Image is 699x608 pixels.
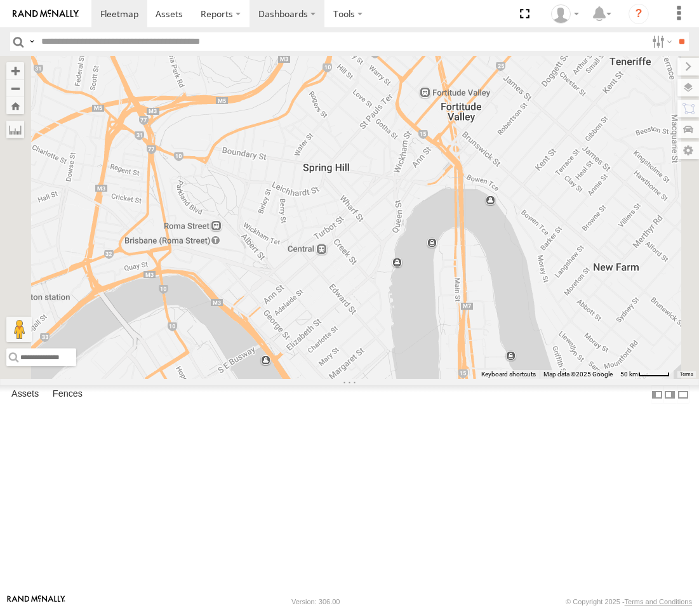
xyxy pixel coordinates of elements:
[629,4,649,24] i: ?
[13,10,79,18] img: rand-logo.svg
[481,370,536,379] button: Keyboard shortcuts
[616,370,674,379] button: Map scale: 50 km per 46 pixels
[677,385,689,404] label: Hide Summary Table
[6,317,32,342] button: Drag Pegman onto the map to open Street View
[6,62,24,79] button: Zoom in
[5,386,45,404] label: Assets
[677,142,699,159] label: Map Settings
[663,385,676,404] label: Dock Summary Table to the Right
[680,371,693,376] a: Terms (opens in new tab)
[6,79,24,97] button: Zoom out
[647,32,674,51] label: Search Filter Options
[7,595,65,608] a: Visit our Website
[6,121,24,138] label: Measure
[543,371,613,378] span: Map data ©2025 Google
[566,598,692,605] div: © Copyright 2025 -
[625,598,692,605] a: Terms and Conditions
[651,385,663,404] label: Dock Summary Table to the Left
[46,386,89,404] label: Fences
[291,598,340,605] div: Version: 306.00
[27,32,37,51] label: Search Query
[547,4,583,23] div: James Oakden
[620,371,638,378] span: 50 km
[6,97,24,114] button: Zoom Home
